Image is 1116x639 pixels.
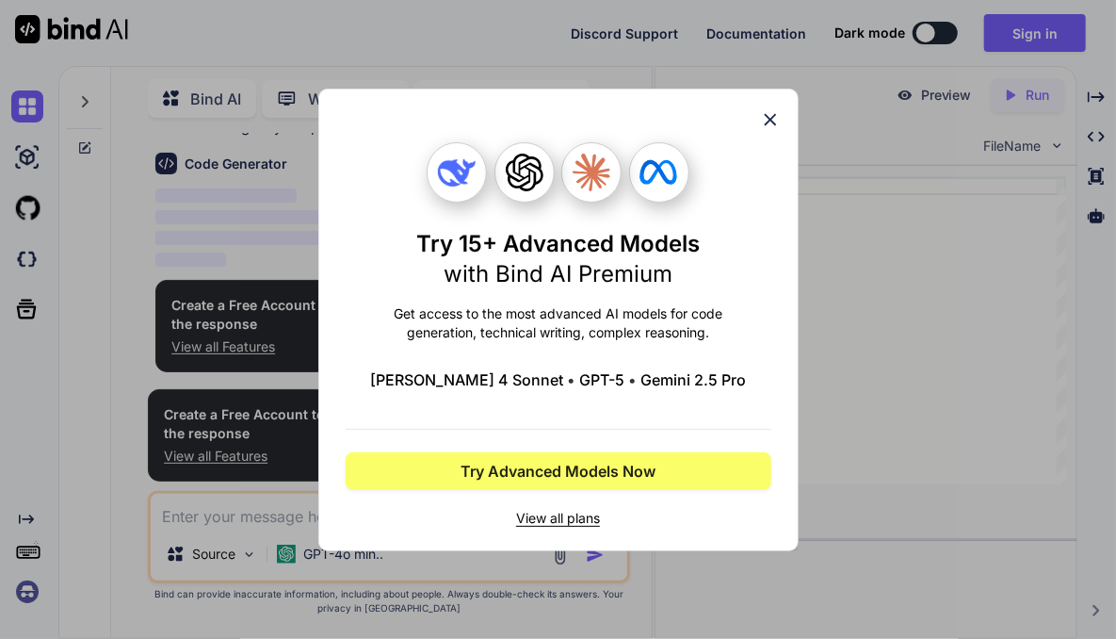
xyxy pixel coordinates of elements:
span: [PERSON_NAME] 4 Sonnet [370,369,563,391]
button: Try Advanced Models Now [346,452,771,490]
span: Gemini 2.5 Pro [640,369,746,391]
img: Deepseek [438,154,476,191]
span: Try Advanced Models Now [461,460,655,483]
span: • [567,369,575,391]
span: with Bind AI Premium [444,260,672,287]
span: • [628,369,637,391]
span: GPT-5 [579,369,624,391]
p: Get access to the most advanced AI models for code generation, technical writing, complex reasoning. [346,304,771,342]
h1: Try 15+ Advanced Models [416,229,700,289]
span: View all plans [346,509,771,528]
